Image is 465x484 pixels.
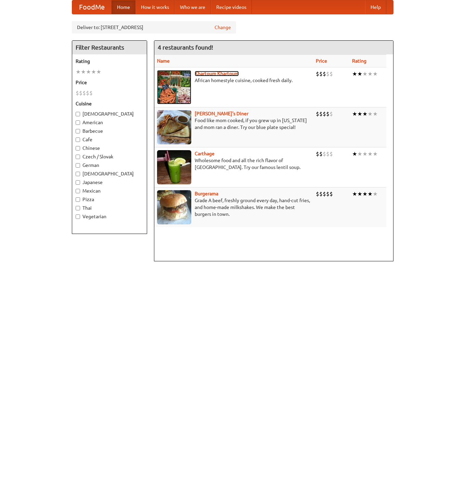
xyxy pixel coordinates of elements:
label: Japanese [76,179,143,186]
li: ★ [367,110,373,118]
input: Chinese [76,146,80,151]
a: Carthage [195,151,215,156]
label: Mexican [76,187,143,194]
li: $ [323,150,326,158]
li: $ [82,89,86,97]
li: $ [323,110,326,118]
li: ★ [373,110,378,118]
li: $ [330,70,333,78]
a: Name [157,58,170,64]
li: ★ [357,190,362,198]
li: ★ [373,190,378,198]
div: Deliver to: [STREET_ADDRESS] [72,21,236,34]
h5: Cuisine [76,100,143,107]
img: sallys.jpg [157,110,191,144]
input: Vegetarian [76,214,80,219]
li: ★ [373,70,378,78]
label: Czech / Slovak [76,153,143,160]
p: African homestyle cuisine, cooked fresh daily. [157,77,310,84]
li: $ [330,190,333,198]
li: ★ [352,110,357,118]
li: ★ [352,190,357,198]
input: Japanese [76,180,80,185]
p: Wholesome food and all the rich flavor of [GEOGRAPHIC_DATA]. Try our famous lentil soup. [157,157,310,171]
input: [DEMOGRAPHIC_DATA] [76,172,80,176]
li: ★ [86,68,91,76]
li: $ [319,190,323,198]
input: Cafe [76,138,80,142]
a: Recipe videos [211,0,252,14]
li: $ [319,150,323,158]
ng-pluralize: 4 restaurants found! [158,44,213,51]
li: ★ [362,190,367,198]
a: [PERSON_NAME]'s Diner [195,111,248,116]
li: $ [330,150,333,158]
li: $ [326,110,330,118]
li: $ [326,150,330,158]
li: $ [76,89,79,97]
li: ★ [352,150,357,158]
li: ★ [352,70,357,78]
li: ★ [91,68,96,76]
li: ★ [362,70,367,78]
input: Mexican [76,189,80,193]
input: Czech / Slovak [76,155,80,159]
p: Food like mom cooked, if you grew up in [US_STATE] and mom ran a diner. Try our blue plate special! [157,117,310,131]
label: Vegetarian [76,213,143,220]
label: Chinese [76,145,143,152]
li: $ [86,89,89,97]
a: Khartoum Khartoum [195,71,239,76]
li: $ [326,190,330,198]
label: Cafe [76,136,143,143]
a: FoodMe [72,0,112,14]
img: khartoum.jpg [157,70,191,104]
input: German [76,163,80,168]
li: ★ [362,150,367,158]
label: Barbecue [76,128,143,134]
li: ★ [373,150,378,158]
label: German [76,162,143,169]
li: ★ [367,190,373,198]
label: Thai [76,205,143,211]
a: Burgerama [195,191,218,196]
li: $ [319,110,323,118]
label: Pizza [76,196,143,203]
label: American [76,119,143,126]
h5: Rating [76,58,143,65]
li: $ [323,190,326,198]
li: $ [323,70,326,78]
li: $ [330,110,333,118]
li: ★ [367,150,373,158]
li: ★ [357,70,362,78]
a: Price [316,58,327,64]
li: $ [316,70,319,78]
input: Thai [76,206,80,210]
img: burgerama.jpg [157,190,191,224]
input: Barbecue [76,129,80,133]
li: $ [316,110,319,118]
li: $ [316,150,319,158]
a: Help [365,0,386,14]
li: $ [316,190,319,198]
img: carthage.jpg [157,150,191,184]
li: ★ [362,110,367,118]
a: Home [112,0,135,14]
label: [DEMOGRAPHIC_DATA] [76,170,143,177]
input: [DEMOGRAPHIC_DATA] [76,112,80,116]
input: American [76,120,80,125]
a: How it works [135,0,175,14]
li: $ [319,70,323,78]
li: ★ [357,150,362,158]
li: ★ [367,70,373,78]
p: Grade A beef, freshly ground every day, hand-cut fries, and home-made milkshakes. We make the bes... [157,197,310,218]
a: Change [215,24,231,31]
li: ★ [76,68,81,76]
a: Rating [352,58,366,64]
label: [DEMOGRAPHIC_DATA] [76,110,143,117]
h5: Price [76,79,143,86]
h4: Filter Restaurants [72,41,147,54]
